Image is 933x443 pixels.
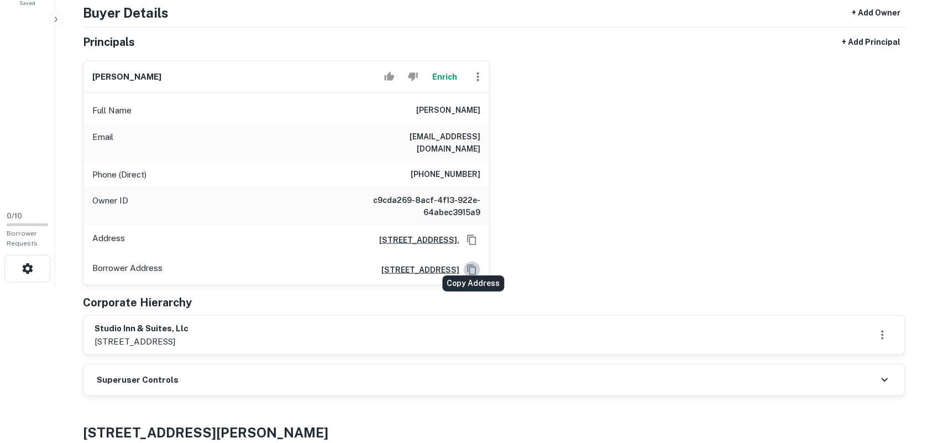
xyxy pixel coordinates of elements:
button: Accept [380,66,399,88]
button: + Add Owner [848,3,905,23]
button: Copy Address [464,232,480,248]
p: Address [92,232,125,248]
span: Borrower Requests [7,230,38,247]
p: Email [92,131,113,155]
h5: Corporate Hierarchy [83,294,192,311]
h4: Buyer Details [83,3,169,23]
p: Borrower Address [92,262,163,278]
iframe: Chat Widget [878,355,933,408]
h6: Superuser Controls [97,374,179,387]
button: Enrich [427,66,463,88]
h6: [EMAIL_ADDRESS][DOMAIN_NAME] [348,131,480,155]
div: Copy Address [443,275,505,291]
button: Reject [403,66,423,88]
h6: [PERSON_NAME] [92,71,161,84]
h6: studio inn & suites, llc [95,322,188,335]
button: + Add Principal [838,32,905,52]
p: Full Name [92,104,132,117]
button: Copy Address [464,262,480,278]
a: [STREET_ADDRESS] [373,264,459,276]
p: [STREET_ADDRESS] [95,335,188,348]
p: Phone (Direct) [92,168,146,181]
p: Owner ID [92,194,128,218]
span: 0 / 10 [7,212,22,220]
h6: [PHONE_NUMBER] [411,168,480,181]
h5: Principals [83,34,135,50]
h6: [PERSON_NAME] [416,104,480,117]
a: [STREET_ADDRESS], [370,234,459,246]
h6: c9cda269-8acf-4f13-922e-64abec3915a9 [348,194,480,218]
h4: [STREET_ADDRESS][PERSON_NAME] [83,423,905,442]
